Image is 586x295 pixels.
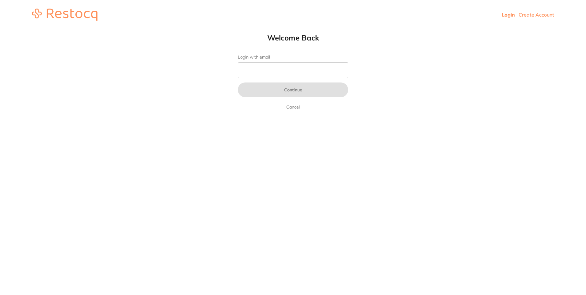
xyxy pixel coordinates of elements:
a: Create Account [519,12,554,18]
img: restocq_logo.svg [32,9,97,21]
a: Login [502,12,515,18]
h1: Welcome Back [226,33,360,42]
label: Login with email [238,55,348,60]
a: Cancel [285,103,301,111]
button: Continue [238,82,348,97]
